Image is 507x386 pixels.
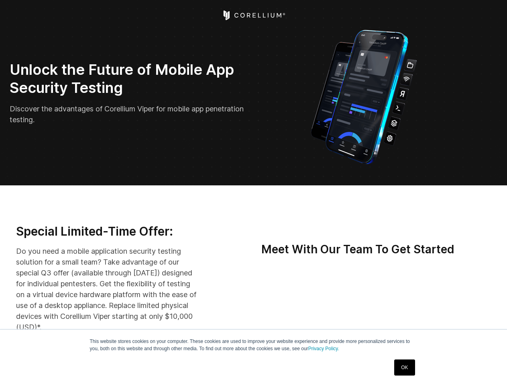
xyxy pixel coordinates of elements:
[16,224,198,239] h3: Special Limited-Time Offer:
[261,242,454,256] strong: Meet With Our Team To Get Started
[308,346,339,351] a: Privacy Policy.
[222,10,285,20] a: Corellium Home
[90,338,417,352] p: This website stores cookies on your computer. These cookies are used to improve your website expe...
[394,359,415,376] a: OK
[10,61,248,97] h2: Unlock the Future of Mobile App Security Testing
[303,26,424,166] img: Corellium_VIPER_Hero_1_1x
[10,105,244,124] span: Discover the advantages of Corellium Viper for mobile app penetration testing.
